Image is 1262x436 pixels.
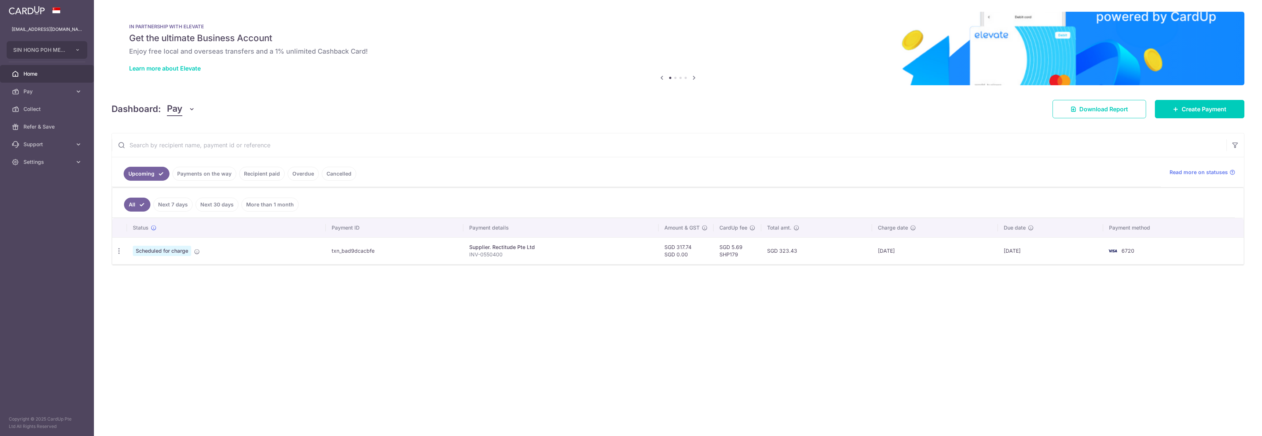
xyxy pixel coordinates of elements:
[1053,100,1146,118] a: Download Report
[659,237,714,264] td: SGD 317.74 SGD 0.00
[1105,246,1120,255] img: Bank Card
[13,46,68,54] span: SIN HONG POH METAL TRADING
[322,167,356,181] a: Cancelled
[326,218,463,237] th: Payment ID
[112,133,1226,157] input: Search by recipient name, payment id or reference
[998,237,1103,264] td: [DATE]
[767,224,791,231] span: Total amt.
[463,218,659,237] th: Payment details
[1170,169,1228,176] span: Read more on statuses
[23,123,72,130] span: Refer & Save
[23,70,72,78] span: Home
[1215,414,1255,432] iframe: Opens a widget where you can find more information
[124,167,169,181] a: Upcoming
[167,102,195,116] button: Pay
[9,6,45,15] img: CardUp
[167,102,182,116] span: Pay
[23,158,72,166] span: Settings
[129,32,1227,44] h5: Get the ultimate Business Account
[1004,224,1026,231] span: Due date
[719,224,747,231] span: CardUp fee
[172,167,236,181] a: Payments on the way
[288,167,319,181] a: Overdue
[133,224,149,231] span: Status
[1170,169,1235,176] a: Read more on statuses
[12,26,82,33] p: [EMAIL_ADDRESS][DOMAIN_NAME]
[7,41,87,59] button: SIN HONG POH METAL TRADING
[469,244,653,251] div: Supplier. Rectitude Pte Ltd
[129,24,1227,29] p: IN PARTNERSHIP WITH ELEVATE
[23,141,72,148] span: Support
[23,88,72,95] span: Pay
[1103,218,1244,237] th: Payment method
[241,198,299,212] a: More than 1 month
[112,102,161,116] h4: Dashboard:
[239,167,285,181] a: Recipient paid
[714,237,761,264] td: SGD 5.69 SHP179
[112,12,1244,85] img: Renovation banner
[124,198,150,212] a: All
[664,224,700,231] span: Amount & GST
[196,198,238,212] a: Next 30 days
[761,237,872,264] td: SGD 323.43
[878,224,908,231] span: Charge date
[1079,105,1128,113] span: Download Report
[129,47,1227,56] h6: Enjoy free local and overseas transfers and a 1% unlimited Cashback Card!
[133,246,191,256] span: Scheduled for charge
[469,251,653,258] p: INV-0550400
[153,198,193,212] a: Next 7 days
[1121,248,1134,254] span: 6720
[129,65,201,72] a: Learn more about Elevate
[1182,105,1226,113] span: Create Payment
[326,237,463,264] td: txn_bad9dcacbfe
[23,105,72,113] span: Collect
[1155,100,1244,118] a: Create Payment
[872,237,998,264] td: [DATE]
